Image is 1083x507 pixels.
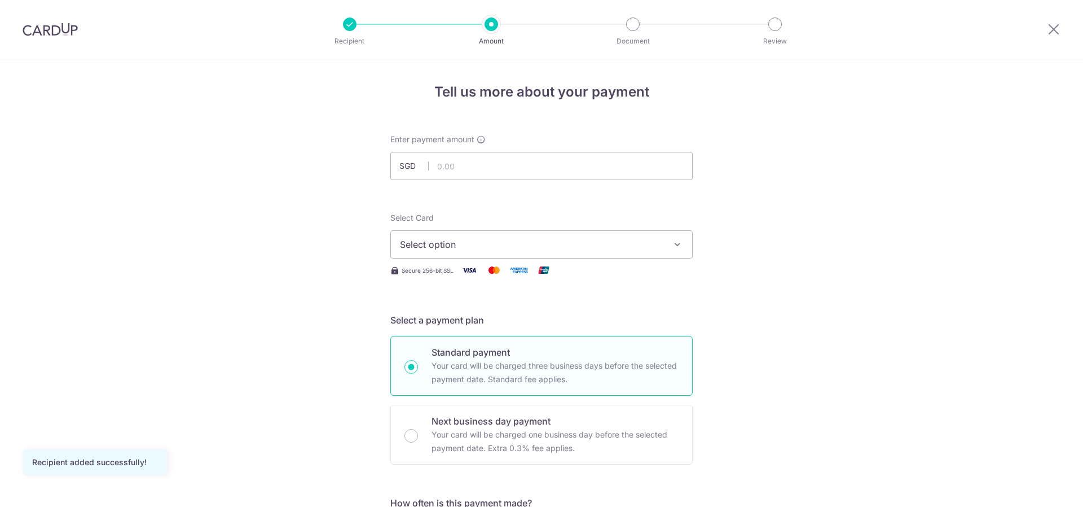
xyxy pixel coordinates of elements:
span: SGD [399,160,429,172]
p: Amount [450,36,533,47]
span: Select option [400,238,663,251]
p: Standard payment [432,346,679,359]
p: Your card will be charged three business days before the selected payment date. Standard fee appl... [432,359,679,386]
h4: Tell us more about your payment [390,82,693,102]
iframe: Opens a widget where you can find more information [1011,473,1072,501]
img: Mastercard [483,263,505,277]
img: American Express [508,263,530,277]
div: Recipient added successfully! [32,457,157,468]
img: Union Pay [532,263,555,277]
span: Secure 256-bit SSL [402,266,454,275]
img: CardUp [23,23,78,36]
p: Document [591,36,675,47]
button: Select option [390,230,693,259]
p: Next business day payment [432,414,679,428]
img: Visa [458,263,481,277]
span: translation missing: en.payables.payment_networks.credit_card.summary.labels.select_card [390,213,434,222]
p: Recipient [308,36,391,47]
span: Enter payment amount [390,134,474,145]
p: Your card will be charged one business day before the selected payment date. Extra 0.3% fee applies. [432,428,679,455]
p: Review [733,36,817,47]
h5: Select a payment plan [390,313,693,327]
input: 0.00 [390,152,693,180]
